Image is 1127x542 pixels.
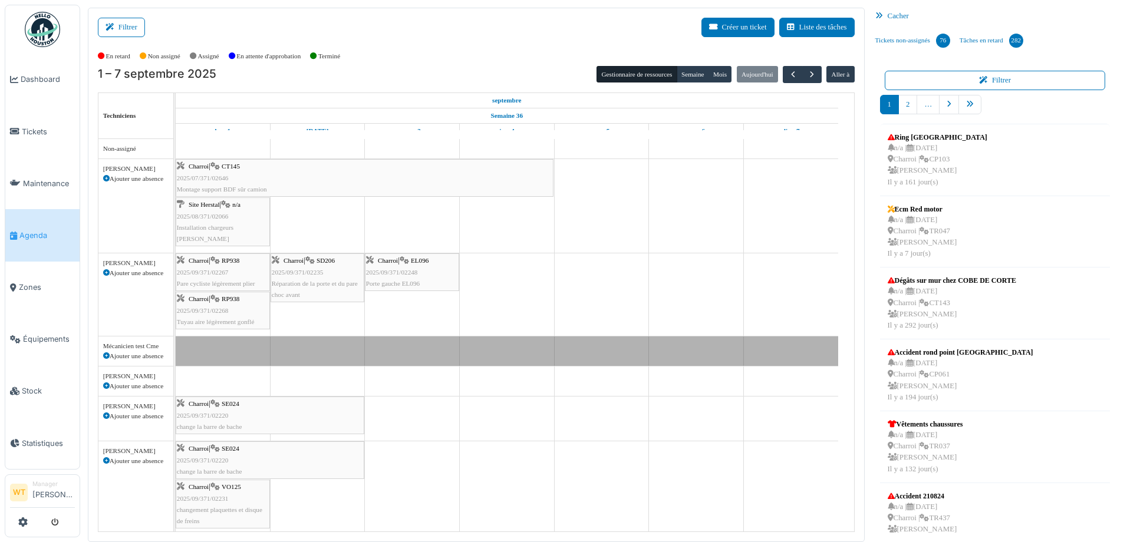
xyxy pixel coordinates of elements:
span: Agenda [19,230,75,241]
a: 6 septembre 2025 [684,124,708,138]
nav: pager [880,95,1110,124]
span: Charroi [189,257,209,264]
a: Zones [5,262,80,313]
a: Statistiques [5,417,80,469]
a: 5 septembre 2025 [590,124,612,138]
div: n/a | [DATE] Charroi | TR047 [PERSON_NAME] Il y a 7 jour(s) [888,214,957,260]
button: Semaine [677,66,709,82]
span: 2025/07/371/02646 [177,174,229,181]
div: Mécanicien test Cme [103,341,169,351]
a: 7 septembre 2025 [779,124,803,138]
div: [PERSON_NAME] [103,446,169,456]
div: Ajouter une absence [103,456,169,466]
span: Porte gauche EL096 [366,280,420,287]
button: Mois [709,66,732,82]
li: WT [10,484,28,501]
button: Filtrer [98,18,145,37]
a: Équipements [5,313,80,365]
div: n/a | [DATE] Charroi | CP103 [PERSON_NAME] Il y a 161 jour(s) [888,143,987,188]
div: | [177,481,269,527]
div: Cacher [871,8,1120,25]
span: Site Herstal [189,201,220,208]
button: Aujourd'hui [737,66,778,82]
span: changement plaquettes et disque de freins [177,506,262,524]
span: Statistiques [22,438,75,449]
div: [PERSON_NAME] [103,164,169,174]
button: Aller à [826,66,854,82]
h2: 1 – 7 septembre 2025 [98,67,216,81]
span: Équipements [23,333,75,345]
label: Terminé [318,51,340,61]
a: 3 septembre 2025 [400,124,423,138]
div: | [366,255,458,289]
span: change la barre de bache [177,468,242,475]
button: Précédent [783,66,802,83]
label: Assigné [198,51,219,61]
span: Charroi [189,295,209,302]
div: | [177,398,363,432]
div: 76 [936,34,950,48]
div: [PERSON_NAME] [103,371,169,381]
span: Tuyau aire légèrement gonflé [177,318,255,325]
div: | [177,443,363,477]
a: Vêtements chaussures n/a |[DATE] Charroi |TR037 [PERSON_NAME]Il y a 132 jour(s) [885,416,966,478]
span: Charroi [189,445,209,452]
a: Dégâts sur mur chez COBE DE CORTE n/a |[DATE] Charroi |CT143 [PERSON_NAME]Il y a 292 jour(s) [885,272,1019,334]
a: 1 septembre 2025 [212,124,233,138]
div: Non-assigné [103,144,169,154]
span: 2025/08/371/02066 [177,213,229,220]
span: Vacances [176,338,211,348]
button: Créer un ticket [701,18,775,37]
span: SD206 [317,257,335,264]
span: n/a [232,201,240,208]
a: … [917,95,940,114]
span: 2025/09/371/02220 [177,457,229,464]
a: Semaine 36 [488,108,526,123]
span: SE024 [222,445,239,452]
img: Badge_color-CXgf-gQk.svg [25,12,60,47]
a: Ecm Red motor n/a |[DATE] Charroi |TR047 [PERSON_NAME]Il y a 7 jour(s) [885,201,960,263]
span: 2025/09/371/02267 [177,269,229,276]
div: [PERSON_NAME] [103,258,169,268]
span: Charroi [189,163,209,170]
label: En attente d'approbation [236,51,301,61]
div: Ajouter une absence [103,268,169,278]
div: Vêtements chaussures [888,419,963,429]
button: Filtrer [885,71,1106,90]
div: | [177,255,269,289]
div: Ajouter une absence [103,411,169,421]
span: 2025/09/371/02248 [366,269,418,276]
div: n/a | [DATE] Charroi | CT143 [PERSON_NAME] Il y a 292 jour(s) [888,286,1016,331]
span: Zones [19,282,75,293]
span: Réparation de la porte et du pare choc avant [272,280,358,298]
div: Accident rond point [GEOGRAPHIC_DATA] [888,347,1033,358]
span: EL096 [411,257,429,264]
button: Suivant [802,66,822,83]
div: [PERSON_NAME] [103,401,169,411]
label: En retard [106,51,130,61]
span: VO125 [222,483,241,490]
span: Tickets [22,126,75,137]
div: Accident 210824 [888,491,957,501]
a: Accident rond point [GEOGRAPHIC_DATA] n/a |[DATE] Charroi |CP061 [PERSON_NAME]Il y a 194 jour(s) [885,344,1036,406]
a: Dashboard [5,54,80,105]
div: Ajouter une absence [103,381,169,391]
a: 1 [880,95,899,114]
div: | [177,293,269,328]
div: n/a | [DATE] Charroi | CP061 [PERSON_NAME] Il y a 194 jour(s) [888,358,1033,403]
div: Ecm Red motor [888,204,957,214]
a: Agenda [5,209,80,261]
span: Charroi [284,257,304,264]
div: Ajouter une absence [103,351,169,361]
li: [PERSON_NAME] [32,480,75,505]
span: Techniciens [103,112,136,119]
div: Manager [32,480,75,488]
span: Maintenance [23,178,75,189]
button: Gestionnaire de ressources [597,66,677,82]
a: Stock [5,365,80,417]
span: Charroi [189,483,209,490]
div: | [272,255,363,300]
button: Liste des tâches [779,18,855,37]
span: Dashboard [21,74,75,85]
